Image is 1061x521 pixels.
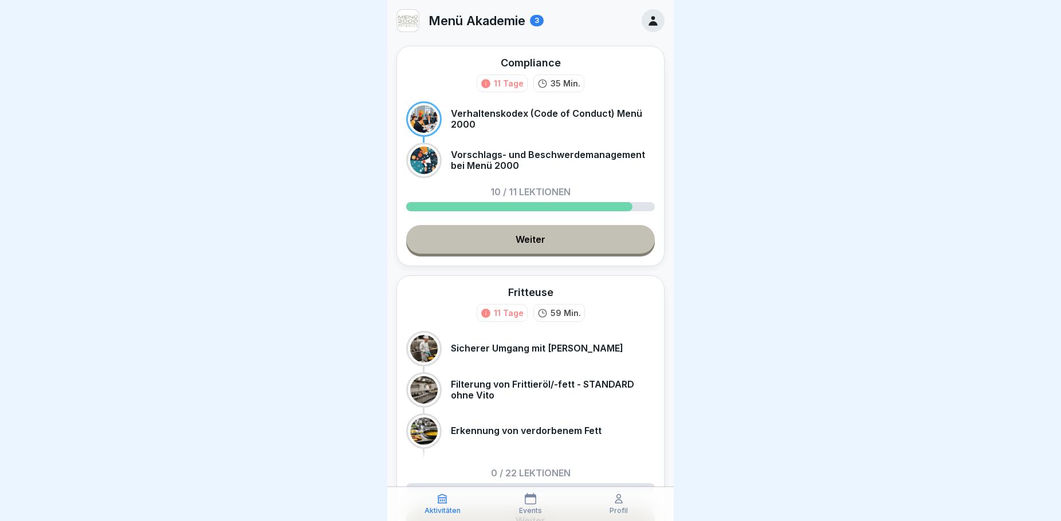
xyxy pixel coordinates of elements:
p: 0 / 22 Lektionen [491,468,571,477]
p: Filterung von Frittieröl/-fett - STANDARD ohne Vito [451,379,655,401]
p: Erkennung von verdorbenem Fett [451,425,602,436]
p: Sicherer Umgang mit [PERSON_NAME] [451,343,623,354]
p: Verhaltenskodex (Code of Conduct) Menü 2000 [451,108,655,130]
div: 3 [530,15,544,26]
p: Aktivitäten [425,507,461,515]
img: v3gslzn6hrr8yse5yrk8o2yg.png [397,10,419,31]
p: 35 Min. [551,77,580,89]
p: Profil [610,507,628,515]
p: 59 Min. [551,307,581,319]
div: Compliance [501,56,561,70]
p: 10 / 11 Lektionen [490,187,571,196]
p: Vorschlags- und Beschwerdemanagement bei Menü 2000 [451,149,655,171]
div: 11 Tage [494,307,524,319]
p: Menü Akademie [429,13,525,28]
p: Events [519,507,542,515]
div: 11 Tage [494,77,524,89]
a: Weiter [406,225,655,254]
div: Fritteuse [508,285,553,299]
